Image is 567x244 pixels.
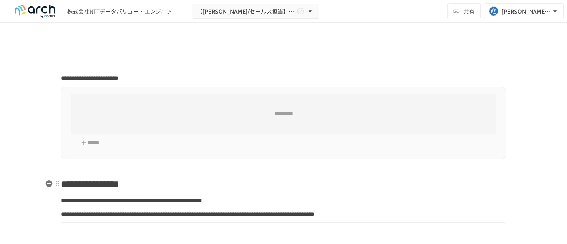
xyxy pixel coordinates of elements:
[463,7,474,16] span: 共有
[447,3,481,19] button: 共有
[10,5,61,18] img: logo-default@2x-9cf2c760.svg
[67,7,172,16] div: 株式会社NTTデータバリュー・エンジニア
[502,6,551,16] div: [PERSON_NAME][EMAIL_ADDRESS][DOMAIN_NAME]
[484,3,564,19] button: [PERSON_NAME][EMAIL_ADDRESS][DOMAIN_NAME]
[192,4,319,19] button: 【[PERSON_NAME]/セールス担当】株式会社NTTデータバリュー・エンジニア様_初期設定サポート
[197,6,295,16] span: 【[PERSON_NAME]/セールス担当】株式会社NTTデータバリュー・エンジニア様_初期設定サポート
